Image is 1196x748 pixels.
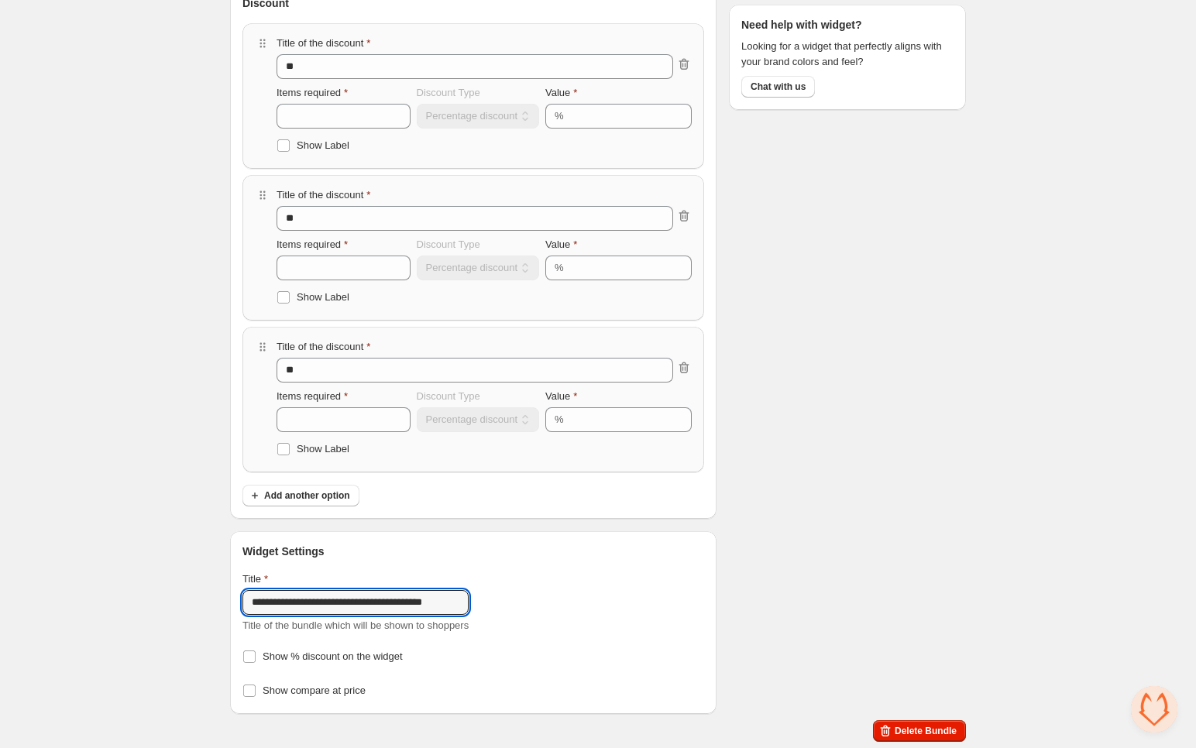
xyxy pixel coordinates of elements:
label: Title of the discount [277,187,370,203]
h3: Widget Settings [242,544,325,559]
h3: Need help with widget? [741,17,862,33]
div: % [555,108,564,124]
span: Show Label [297,443,349,455]
label: Value [545,85,577,101]
label: Discount Type [417,237,480,252]
span: Title of the bundle which will be shown to shoppers [242,619,469,631]
span: Add another option [264,489,350,502]
a: Open chat [1131,686,1177,733]
label: Value [545,389,577,404]
label: Title of the discount [277,339,370,355]
span: Looking for a widget that perfectly aligns with your brand colors and feel? [741,39,954,70]
label: Items required [277,237,348,252]
div: % [555,260,564,276]
span: Show Label [297,139,349,151]
div: % [555,412,564,427]
label: Value [545,237,577,252]
button: Delete Bundle [873,720,966,742]
span: Delete Bundle [895,725,957,737]
label: Discount Type [417,389,480,404]
button: Chat with us [741,76,815,98]
label: Title of the discount [277,36,370,51]
span: Show % discount on the widget [263,650,403,662]
label: Items required [277,389,348,404]
span: Chat with us [751,81,806,93]
label: Title [242,571,268,587]
label: Discount Type [417,85,480,101]
button: Add another option [242,485,359,506]
span: Show compare at price [263,685,366,696]
label: Items required [277,85,348,101]
span: Show Label [297,291,349,303]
